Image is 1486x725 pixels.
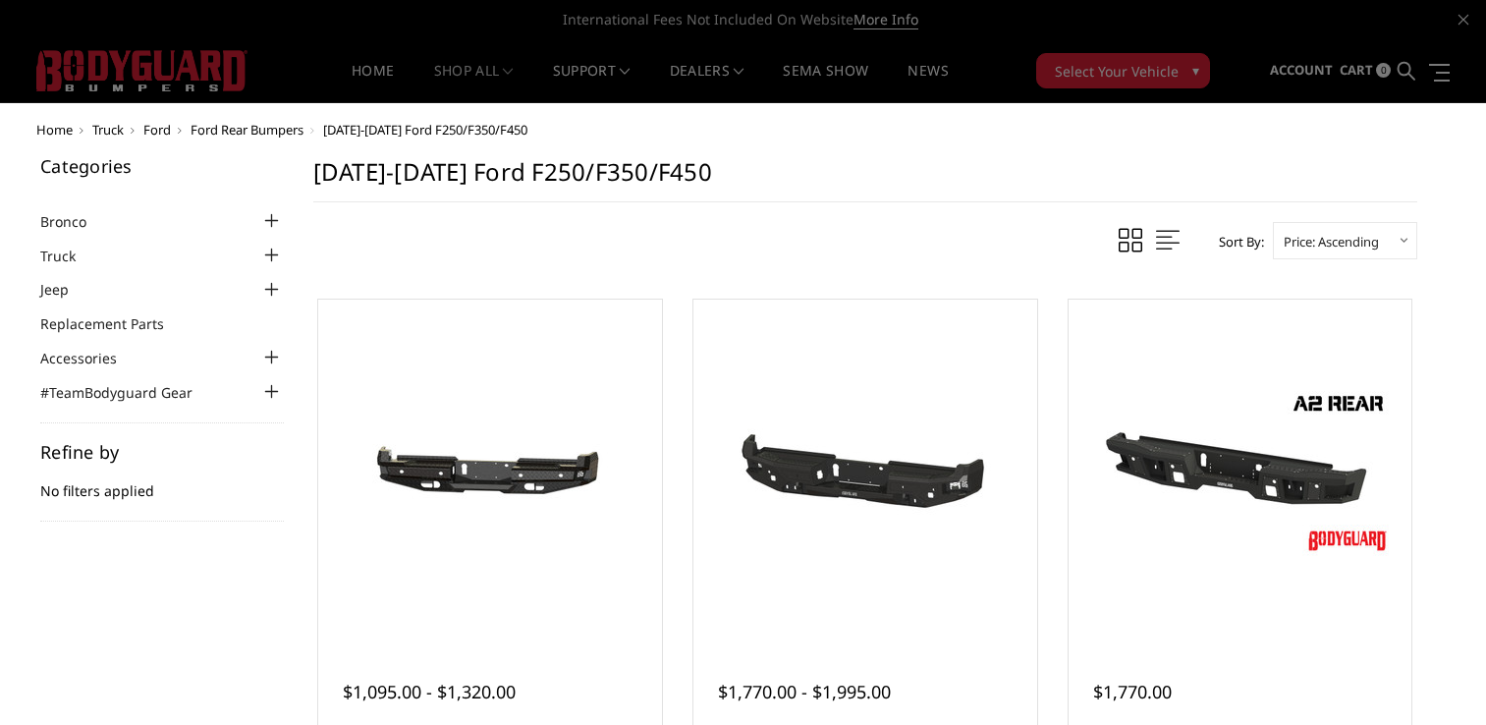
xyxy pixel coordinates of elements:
[718,680,891,703] span: $1,770.00 - $1,995.00
[40,246,100,266] a: Truck
[1270,61,1333,79] span: Account
[1376,63,1391,78] span: 0
[36,121,73,139] a: Home
[40,279,93,300] a: Jeep
[40,211,111,232] a: Bronco
[40,443,284,461] h5: Refine by
[1192,60,1199,81] span: ▾
[40,348,141,368] a: Accessories
[1093,680,1172,703] span: $1,770.00
[1036,53,1210,88] button: Select Your Vehicle
[40,443,284,522] div: No filters applied
[698,305,1032,639] a: 2017-2022 Ford F250-350-450 - Freedom Series - Rear Bumper
[1073,305,1407,639] a: A2 Series - Rear Bumper A2 Series - Rear Bumper
[40,382,217,403] a: #TeamBodyguard Gear
[1055,61,1179,82] span: Select Your Vehicle
[143,121,171,139] a: Ford
[783,64,868,102] a: SEMA Show
[343,680,516,703] span: $1,095.00 - $1,320.00
[1340,44,1391,97] a: Cart 0
[434,64,514,102] a: shop all
[1340,61,1373,79] span: Cart
[36,50,248,91] img: BODYGUARD BUMPERS
[40,157,284,175] h5: Categories
[708,397,1022,546] img: 2017-2022 Ford F250-350-450 - Freedom Series - Rear Bumper
[1270,44,1333,97] a: Account
[191,121,303,139] a: Ford Rear Bumpers
[323,121,527,139] span: [DATE]-[DATE] Ford F250/F350/F450
[40,313,189,334] a: Replacement Parts
[313,157,1417,202] h1: [DATE]-[DATE] Ford F250/F350/F450
[553,64,631,102] a: Support
[853,10,918,29] a: More Info
[908,64,948,102] a: News
[323,305,657,639] a: 2017-2022 Ford F250-350-450 - FT Series - Rear Bumper 2017-2022 Ford F250-350-450 - FT Series - R...
[1208,227,1264,256] label: Sort By:
[670,64,744,102] a: Dealers
[92,121,124,139] a: Truck
[352,64,394,102] a: Home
